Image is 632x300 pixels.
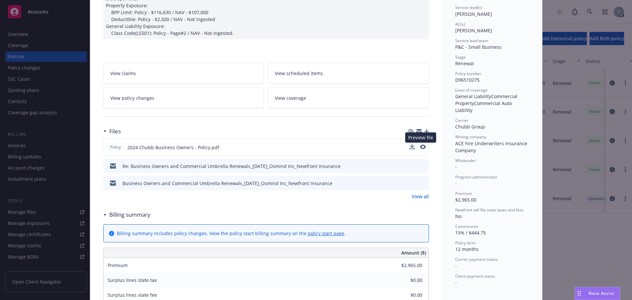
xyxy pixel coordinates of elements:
[455,71,481,76] span: Policy number
[410,180,415,187] button: download file
[455,93,491,99] span: General Liability
[455,44,502,50] span: P&C - Small Business
[589,290,615,296] span: Nova Assist
[268,88,429,108] a: View coverage
[455,246,479,252] span: 12 months
[308,230,344,236] a: policy start page
[412,193,429,200] a: View all
[455,273,495,279] span: Client payment status
[127,144,219,151] span: 2024 Chubb Business Owners - Policy.pdf
[275,70,323,77] span: View scheduled items
[455,60,474,67] span: Renewal
[108,277,157,283] span: Surplus lines state tax
[383,290,426,300] input: 0.00
[455,118,468,123] span: Carrier
[409,144,415,151] button: download file
[383,275,426,285] input: 0.00
[383,260,426,270] input: 0.00
[455,54,466,60] span: Stage
[420,144,426,151] button: preview file
[405,132,436,143] div: Preview file
[455,257,498,262] span: Carrier payment status
[455,207,524,213] span: Newfront will file state taxes and fees
[455,213,461,219] span: No
[268,63,429,84] a: View scheduled items
[455,11,492,17] span: [PERSON_NAME]
[275,95,306,101] span: View coverage
[103,88,264,108] a: View policy changes
[455,87,487,93] span: Lines of coverage
[455,158,476,163] span: Wholesaler
[455,191,472,196] span: Premium
[103,210,150,219] div: Billing summary
[455,100,513,113] span: Commercial Auto Liability
[401,249,426,256] span: Amount ($)
[455,134,486,140] span: Writing company
[410,163,415,170] button: download file
[110,70,136,77] span: View claims
[103,127,121,136] div: Files
[455,180,457,186] span: -
[455,230,486,236] span: 15% / $444.75
[455,164,457,170] span: -
[109,127,121,136] h3: Files
[420,163,426,170] button: preview file
[109,144,122,150] span: Policy
[420,145,426,149] button: preview file
[109,210,150,219] h3: Billing summary
[103,63,264,84] a: View claims
[575,287,583,300] div: Drag to move
[455,93,519,106] span: Commercial Property
[455,263,457,269] span: -
[455,77,480,83] span: D96510275
[117,230,346,237] div: Billing summary includes policy changes. View the policy start billing summary on the .
[455,27,492,34] span: [PERSON_NAME]
[455,197,476,203] span: $2,965.00
[455,240,476,246] span: Policy term
[110,95,154,101] span: View policy changes
[409,144,415,149] button: download file
[122,180,332,187] div: Business Owners and Commercial Umbrella Renewals_[DATE]_Osmind Inc_Newfront Insurance
[420,180,426,187] button: preview file
[455,140,529,153] span: ACE Fire Underwriters Insurance Company
[455,38,488,43] span: Service lead team
[455,279,457,286] span: -
[455,123,485,130] span: Chubb Group
[455,174,497,180] span: Program administrator
[575,287,620,300] button: Nova Assist
[108,292,157,298] span: Surplus lines state fee
[455,21,465,27] span: AC(s)
[455,224,478,229] span: Commission
[122,163,341,170] div: Re: Business Owners and Commercial Umbrella Renewals_[DATE]_Osmind Inc_Newfront Insurance
[108,262,128,268] span: Premium
[455,5,482,10] span: Service lead(s)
